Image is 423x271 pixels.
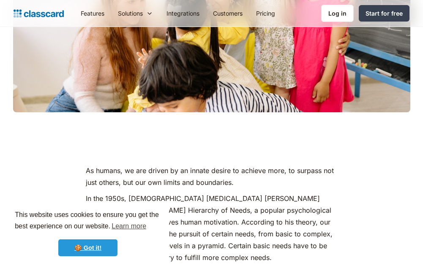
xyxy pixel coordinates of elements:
p: As humans, we are driven by an innate desire to achieve more, to surpass not just others, but our... [86,165,338,188]
div: Start for free [366,9,403,18]
p: In the 1950s, [DEMOGRAPHIC_DATA] [MEDICAL_DATA] [PERSON_NAME] came up with [PERSON_NAME] Hierarch... [86,192,338,263]
a: home [14,8,64,19]
span: This website uses cookies to ensure you get the best experience on our website. [15,210,161,233]
a: Log in [321,5,354,22]
a: Start for free [359,5,409,22]
a: dismiss cookie message [58,239,117,256]
div: cookieconsent [7,202,169,264]
div: Solutions [118,9,143,18]
a: Features [74,4,111,23]
a: Integrations [160,4,206,23]
div: Log in [328,9,347,18]
a: Customers [206,4,249,23]
div: Solutions [111,4,160,23]
a: learn more about cookies [110,220,147,233]
a: Pricing [249,4,282,23]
